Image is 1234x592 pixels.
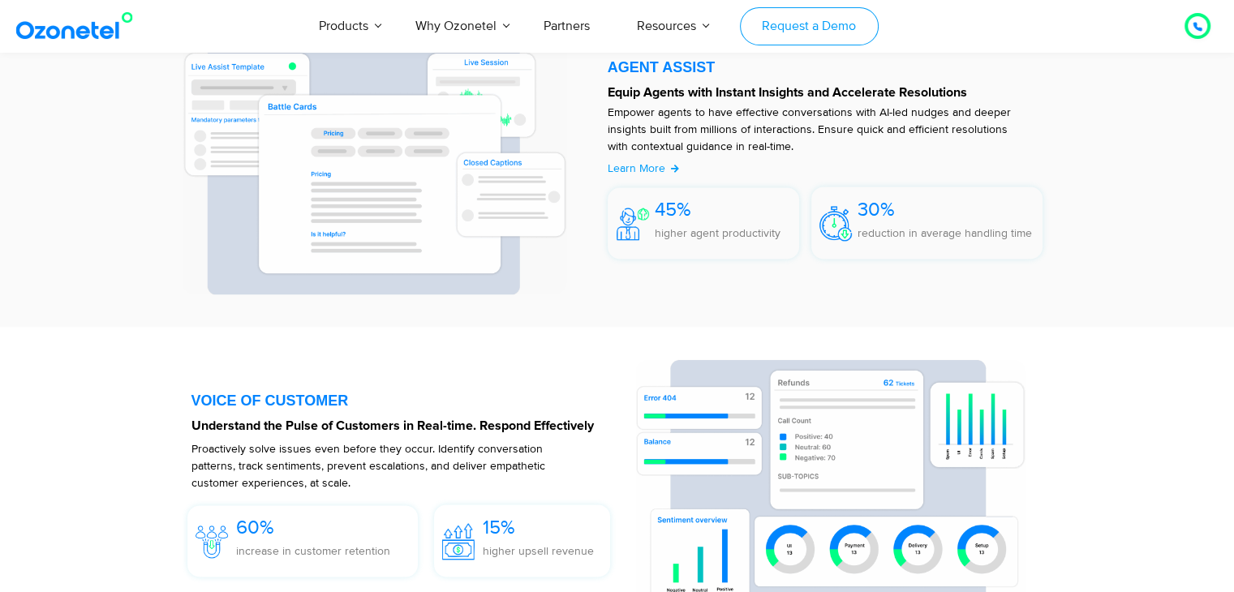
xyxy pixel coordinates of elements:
[236,543,390,560] p: increase in customer retention
[608,86,967,99] strong: Equip Agents with Instant Insights and Accelerate Resolutions
[608,60,1043,75] div: AGENT ASSIST
[655,198,691,221] span: 45%
[608,160,680,177] a: Learn More
[740,7,879,45] a: Request a Demo
[608,104,1027,155] p: Empower agents to have effective conversations with AI-led nudges and deeper insights built from ...
[196,526,228,558] img: 60%
[483,516,515,539] span: 15%
[191,393,619,408] div: VOICE OF CUSTOMER
[191,440,578,491] p: Proactively solve issues even before they occur. Identify conversation patterns, track sentiments...
[655,225,780,242] p: higher agent productivity
[858,225,1032,242] p: reduction in average handling time
[236,516,274,539] span: 60%
[608,161,665,175] span: Learn More
[819,206,852,241] img: 30%
[442,523,475,560] img: 15%
[617,208,649,240] img: 45%
[858,198,895,221] span: 30%
[483,543,594,560] p: higher upsell revenue
[191,419,594,432] strong: Understand the Pulse of Customers in Real-time. Respond Effectively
